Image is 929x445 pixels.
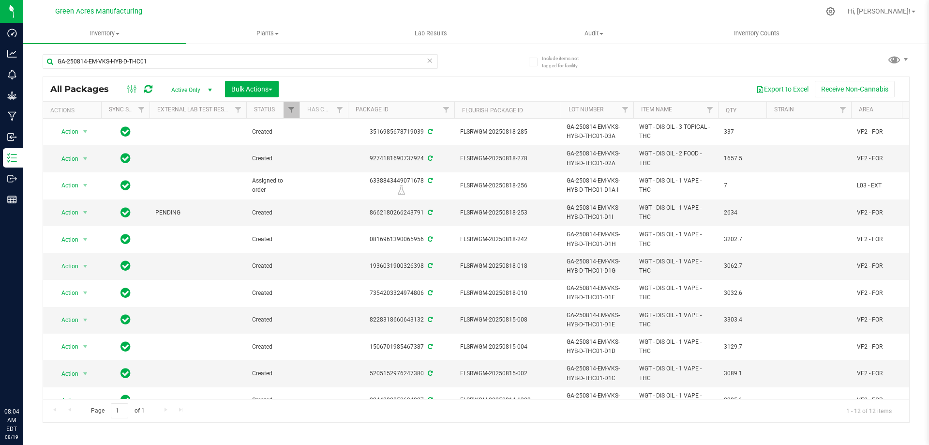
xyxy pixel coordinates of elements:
[252,154,294,163] span: Created
[50,84,119,94] span: All Packages
[346,235,456,244] div: 0816961390065956
[426,177,433,184] span: Sync from Compliance System
[857,369,918,378] span: VF2 - FOR
[462,107,523,114] a: Flourish Package ID
[4,407,19,433] p: 08:04 AM EDT
[639,391,712,410] span: WGT - DIS OIL - 1 VAPE - THC
[109,106,146,113] a: Sync Status
[79,152,91,166] span: select
[79,206,91,219] span: select
[426,54,433,67] span: Clear
[426,155,433,162] span: Sync from Compliance System
[724,154,761,163] span: 1657.5
[134,102,150,118] a: Filter
[7,153,17,163] inline-svg: Inventory
[43,54,438,69] input: Search Package ID, Item Name, SKU, Lot or Part Number...
[186,23,349,44] a: Plants
[567,230,628,248] span: GA-250814-EM-VKS-HYB-D-THC01-D1H
[460,181,555,190] span: FLSRWGM-20250818-256
[120,259,131,273] span: In Sync
[857,342,918,352] span: VF2 - FOR
[426,316,433,323] span: Sync from Compliance System
[724,369,761,378] span: 3089.1
[53,179,79,192] span: Action
[346,185,456,195] div: R&D Lab Sample
[824,7,837,16] div: Manage settings
[252,396,294,405] span: Created
[857,235,918,244] span: VF2 - FOR
[120,340,131,353] span: In Sync
[79,179,91,192] span: select
[155,208,240,217] span: PENDING
[346,369,456,378] div: 5205152976247380
[231,85,272,93] span: Bulk Actions
[254,106,275,113] a: Status
[53,233,79,246] span: Action
[252,261,294,271] span: Created
[567,391,628,410] span: GA-250814-EM-VKS-HYB-D-THC01-D1B
[639,176,712,195] span: WGT - DIS OIL - 1 VAPE - THC
[567,311,628,329] span: GA-250814-EM-VKS-HYB-D-THC01-D1E
[120,232,131,246] span: In Sync
[346,127,456,137] div: 3516985678719039
[724,396,761,405] span: 2985.6
[79,367,91,381] span: select
[79,340,91,353] span: select
[120,286,131,300] span: In Sync
[426,397,433,403] span: Sync from Compliance System
[859,106,873,113] a: Area
[79,313,91,327] span: select
[857,315,918,324] span: VF2 - FOR
[724,127,761,137] span: 337
[187,29,349,38] span: Plants
[7,195,17,204] inline-svg: Reports
[724,261,761,271] span: 3062.7
[848,7,911,15] span: Hi, [PERSON_NAME]!
[120,125,131,138] span: In Sync
[617,102,633,118] a: Filter
[53,340,79,353] span: Action
[252,235,294,244] span: Created
[83,403,152,418] span: Page of 1
[23,29,186,38] span: Inventory
[750,81,815,97] button: Export to Excel
[346,315,456,324] div: 8228318660643132
[7,132,17,142] inline-svg: Inbound
[569,106,603,113] a: Lot Number
[53,206,79,219] span: Action
[346,342,456,352] div: 1506701985467387
[23,23,186,44] a: Inventory
[639,123,712,141] span: WGT - DIS OIL - 3 TOPICAL - THC
[724,315,761,324] span: 3303.4
[726,107,736,114] a: Qty
[7,49,17,59] inline-svg: Analytics
[53,367,79,381] span: Action
[567,338,628,356] span: GA-250814-EM-VKS-HYB-D-THC01-D1D
[567,284,628,302] span: GA-250814-EM-VKS-HYB-D-THC01-D1F
[774,106,794,113] a: Strain
[332,102,348,118] a: Filter
[120,313,131,326] span: In Sync
[300,102,348,119] th: Has COA
[639,364,712,383] span: WGT - DIS OIL - 1 VAPE - THC
[252,369,294,378] span: Created
[53,125,79,138] span: Action
[641,106,672,113] a: Item Name
[252,342,294,352] span: Created
[567,149,628,168] span: GA-250814-EM-VKS-HYB-D-THC01-D2A
[702,102,718,118] a: Filter
[724,235,761,244] span: 3202.7
[460,208,555,217] span: FLSRWGM-20250818-253
[346,208,456,217] div: 8662180266243791
[402,29,460,38] span: Lab Results
[835,102,851,118] a: Filter
[567,203,628,222] span: GA-250814-EM-VKS-HYB-D-THC01-D1I
[857,289,918,298] span: VF2 - FOR
[639,230,712,248] span: WGT - DIS OIL - 1 VAPE - THC
[542,55,590,69] span: Include items not tagged for facility
[460,261,555,271] span: FLSRWGM-20250818-018
[460,315,555,324] span: FLSRWGM-20250815-008
[460,127,555,137] span: FLSRWGM-20250818-285
[512,23,675,44] a: Audit
[839,403,899,418] span: 1 - 12 of 12 items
